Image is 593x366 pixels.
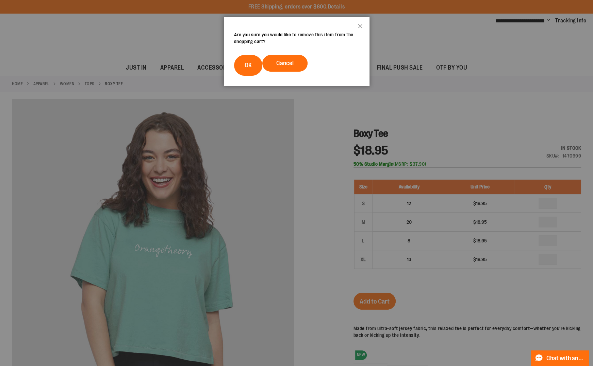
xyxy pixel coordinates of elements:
span: Cancel [276,60,294,67]
button: OK [234,55,262,76]
button: Chat with an Expert [531,350,589,366]
span: Chat with an Expert [546,355,585,362]
button: Cancel [262,55,308,72]
span: OK [245,62,252,69]
div: Are you sure you would like to remove this item from the shopping cart? [234,31,359,45]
